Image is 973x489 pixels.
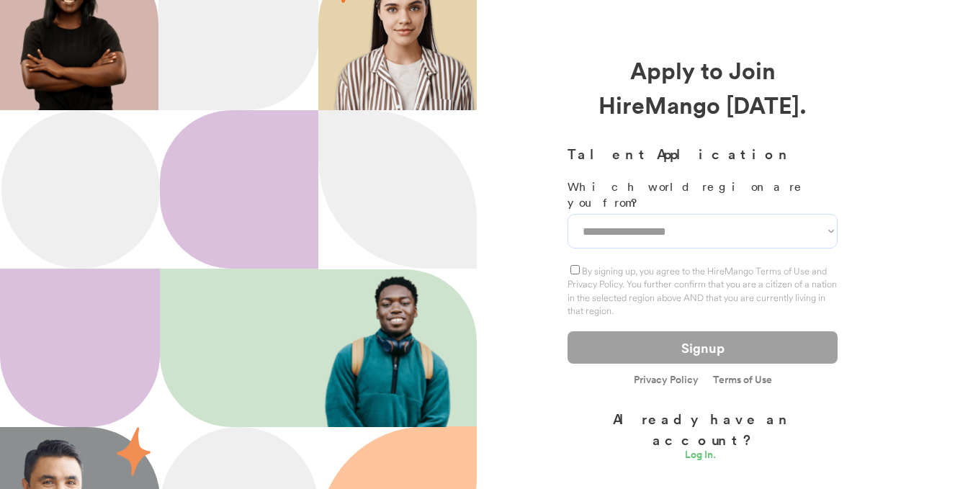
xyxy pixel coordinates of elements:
[1,110,160,269] img: Ellipse%2012
[568,331,838,364] button: Signup
[319,270,465,427] img: 202x218.png
[117,427,151,476] img: 55
[568,143,838,164] h3: Talent Application
[634,374,699,387] a: Privacy Policy
[568,408,838,449] div: Already have an account?
[685,449,721,464] a: Log In.
[568,265,837,316] label: By signing up, you agree to the HireMango Terms of Use and Privacy Policy. You further confirm th...
[713,374,772,385] a: Terms of Use
[568,53,838,122] div: Apply to Join HireMango [DATE].
[568,179,838,211] div: Which world region are you from?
